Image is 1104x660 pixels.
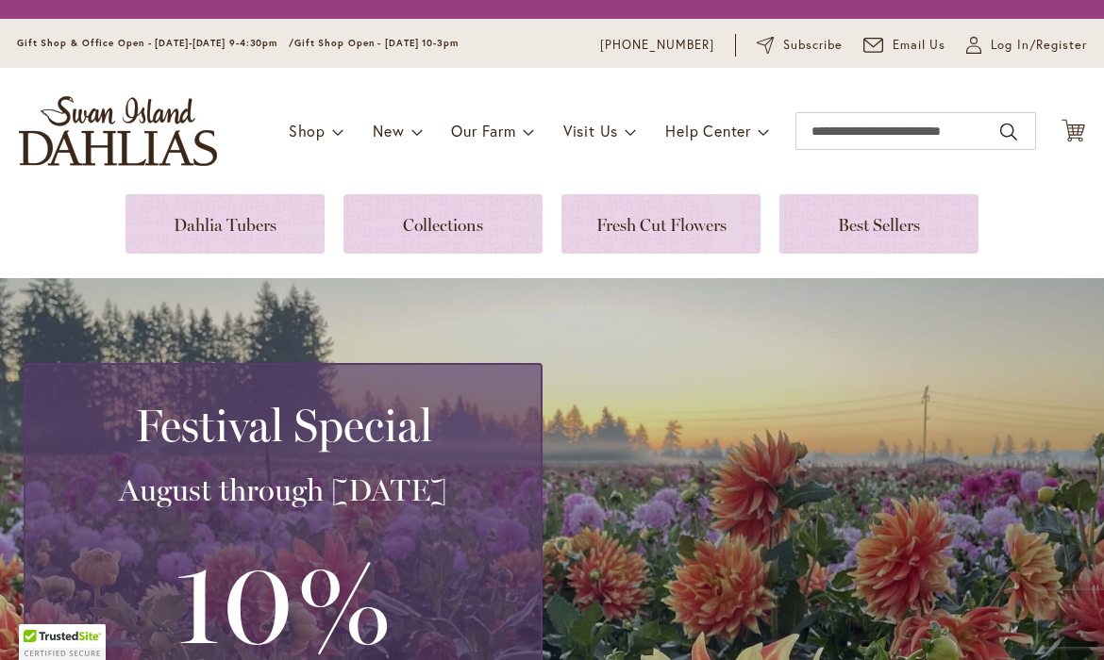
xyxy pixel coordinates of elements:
[863,36,946,55] a: Email Us
[966,36,1087,55] a: Log In/Register
[48,399,518,452] h2: Festival Special
[783,36,843,55] span: Subscribe
[1000,117,1017,147] button: Search
[294,37,459,49] span: Gift Shop Open - [DATE] 10-3pm
[757,36,843,55] a: Subscribe
[991,36,1087,55] span: Log In/Register
[17,37,294,49] span: Gift Shop & Office Open - [DATE]-[DATE] 9-4:30pm /
[665,121,751,140] span: Help Center
[48,471,518,509] h3: August through [DATE]
[600,36,714,55] a: [PHONE_NUMBER]
[893,36,946,55] span: Email Us
[373,121,404,140] span: New
[19,96,217,166] a: store logo
[451,121,515,140] span: Our Farm
[289,121,326,140] span: Shop
[563,121,618,140] span: Visit Us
